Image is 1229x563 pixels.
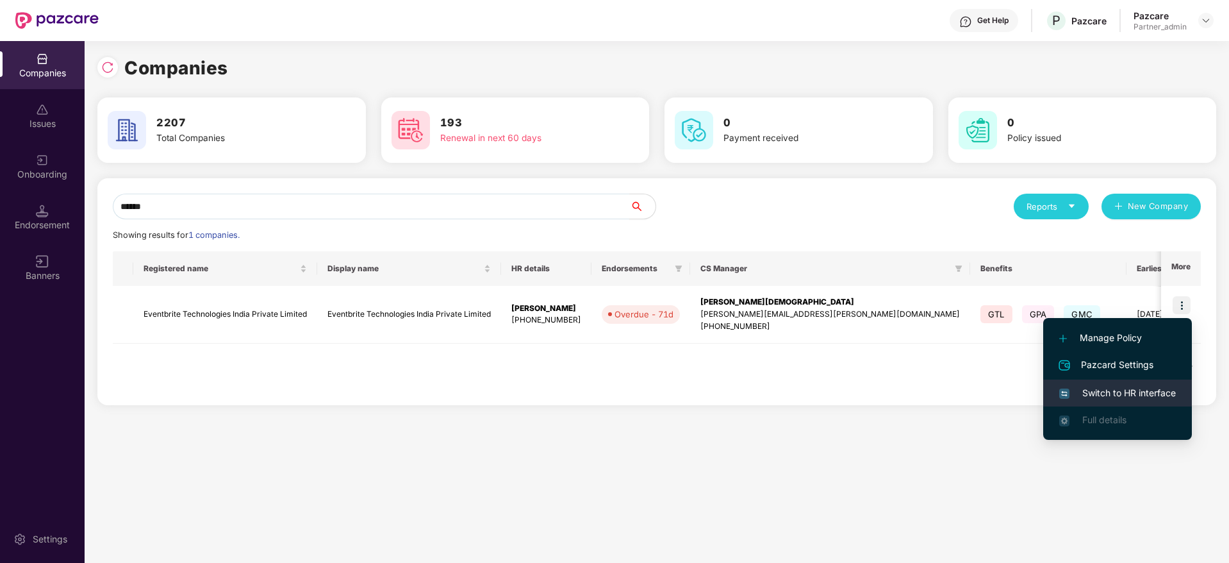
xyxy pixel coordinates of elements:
img: svg+xml;base64,PHN2ZyB3aWR0aD0iMTYiIGhlaWdodD0iMTYiIHZpZXdCb3g9IjAgMCAxNiAxNiIgZmlsbD0ibm9uZSIgeG... [36,255,49,268]
th: Benefits [970,251,1126,286]
th: More [1161,251,1201,286]
h3: 0 [1007,115,1169,131]
th: Registered name [133,251,317,286]
img: svg+xml;base64,PHN2ZyBpZD0iQ29tcGFuaWVzIiB4bWxucz0iaHR0cDovL3d3dy53My5vcmcvMjAwMC9zdmciIHdpZHRoPS... [36,53,49,65]
span: CS Manager [700,264,950,274]
img: svg+xml;base64,PHN2ZyB3aWR0aD0iMjAiIGhlaWdodD0iMjAiIHZpZXdCb3g9IjAgMCAyMCAyMCIgZmlsbD0ibm9uZSIgeG... [36,154,49,167]
h1: Companies [124,54,228,82]
button: plusNew Company [1101,194,1201,219]
div: Policy issued [1007,131,1169,146]
img: icon [1173,296,1191,314]
td: Eventbrite Technologies India Private Limited [133,286,317,344]
th: Display name [317,251,501,286]
div: Pazcare [1071,15,1107,27]
div: [PERSON_NAME][EMAIL_ADDRESS][PERSON_NAME][DOMAIN_NAME] [700,308,960,321]
img: svg+xml;base64,PHN2ZyB4bWxucz0iaHR0cDovL3d3dy53My5vcmcvMjAwMC9zdmciIHdpZHRoPSI2MCIgaGVpZ2h0PSI2MC... [108,111,146,149]
span: Manage Policy [1059,331,1176,345]
span: filter [672,261,685,276]
span: New Company [1128,200,1189,213]
span: filter [955,265,962,273]
img: New Pazcare Logo [15,12,99,29]
span: Switch to HR interface [1059,386,1176,400]
h3: 2207 [156,115,318,131]
img: svg+xml;base64,PHN2ZyBpZD0iUmVsb2FkLTMyeDMyIiB4bWxucz0iaHR0cDovL3d3dy53My5vcmcvMjAwMC9zdmciIHdpZH... [101,61,114,74]
img: svg+xml;base64,PHN2ZyB4bWxucz0iaHR0cDovL3d3dy53My5vcmcvMjAwMC9zdmciIHdpZHRoPSI2MCIgaGVpZ2h0PSI2MC... [392,111,430,149]
span: P [1052,13,1060,28]
span: Pazcard Settings [1059,358,1176,373]
div: [PERSON_NAME][DEMOGRAPHIC_DATA] [700,296,960,308]
span: GPA [1022,305,1055,323]
div: Pazcare [1134,10,1187,22]
div: [PHONE_NUMBER] [511,314,581,326]
div: Reports [1027,200,1076,213]
img: svg+xml;base64,PHN2ZyBpZD0iSGVscC0zMngzMiIgeG1sbnM9Imh0dHA6Ly93d3cudzMub3JnLzIwMDAvc3ZnIiB3aWR0aD... [959,15,972,28]
th: Earliest Renewal [1126,251,1209,286]
img: svg+xml;base64,PHN2ZyB4bWxucz0iaHR0cDovL3d3dy53My5vcmcvMjAwMC9zdmciIHdpZHRoPSIxMi4yMDEiIGhlaWdodD... [1059,335,1067,342]
span: Full details [1082,414,1126,425]
span: Endorsements [602,264,670,274]
div: [PHONE_NUMBER] [700,321,960,333]
span: plus [1114,202,1123,212]
img: svg+xml;base64,PHN2ZyB4bWxucz0iaHR0cDovL3d3dy53My5vcmcvMjAwMC9zdmciIHdpZHRoPSIxNi4zNjMiIGhlaWdodD... [1059,416,1069,426]
div: Renewal in next 60 days [440,131,602,146]
span: Display name [327,264,481,274]
div: Overdue - 71d [614,308,673,321]
img: svg+xml;base64,PHN2ZyB4bWxucz0iaHR0cDovL3d3dy53My5vcmcvMjAwMC9zdmciIHdpZHRoPSI2MCIgaGVpZ2h0PSI2MC... [675,111,713,149]
div: Total Companies [156,131,318,146]
span: caret-down [1068,202,1076,210]
h3: 193 [440,115,602,131]
td: Eventbrite Technologies India Private Limited [317,286,501,344]
img: svg+xml;base64,PHN2ZyBpZD0iRHJvcGRvd24tMzJ4MzIiIHhtbG5zPSJodHRwOi8vd3d3LnczLm9yZy8yMDAwL3N2ZyIgd2... [1201,15,1211,26]
th: HR details [501,251,591,286]
span: filter [952,261,965,276]
span: Showing results for [113,230,240,240]
span: search [629,201,656,212]
span: GMC [1064,305,1100,323]
span: 1 companies. [188,230,240,240]
span: Registered name [144,264,297,274]
h3: 0 [723,115,885,131]
div: Partner_admin [1134,22,1187,32]
img: svg+xml;base64,PHN2ZyB3aWR0aD0iMTQuNSIgaGVpZ2h0PSIxNC41IiB2aWV3Qm94PSIwIDAgMTYgMTYiIGZpbGw9Im5vbm... [36,205,49,217]
img: svg+xml;base64,PHN2ZyB4bWxucz0iaHR0cDovL3d3dy53My5vcmcvMjAwMC9zdmciIHdpZHRoPSIxNiIgaGVpZ2h0PSIxNi... [1059,389,1069,399]
img: svg+xml;base64,PHN2ZyBpZD0iSXNzdWVzX2Rpc2FibGVkIiB4bWxucz0iaHR0cDovL3d3dy53My5vcmcvMjAwMC9zdmciIH... [36,103,49,116]
div: Get Help [977,15,1009,26]
div: Payment received [723,131,885,146]
span: filter [675,265,682,273]
span: GTL [980,305,1012,323]
img: svg+xml;base64,PHN2ZyBpZD0iU2V0dGluZy0yMHgyMCIgeG1sbnM9Imh0dHA6Ly93d3cudzMub3JnLzIwMDAvc3ZnIiB3aW... [13,533,26,546]
td: [DATE] [1126,286,1209,344]
div: Settings [29,533,71,546]
img: svg+xml;base64,PHN2ZyB4bWxucz0iaHR0cDovL3d3dy53My5vcmcvMjAwMC9zdmciIHdpZHRoPSIyNCIgaGVpZ2h0PSIyNC... [1057,358,1072,373]
div: [PERSON_NAME] [511,303,581,315]
img: svg+xml;base64,PHN2ZyB4bWxucz0iaHR0cDovL3d3dy53My5vcmcvMjAwMC9zdmciIHdpZHRoPSI2MCIgaGVpZ2h0PSI2MC... [959,111,997,149]
button: search [629,194,656,219]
